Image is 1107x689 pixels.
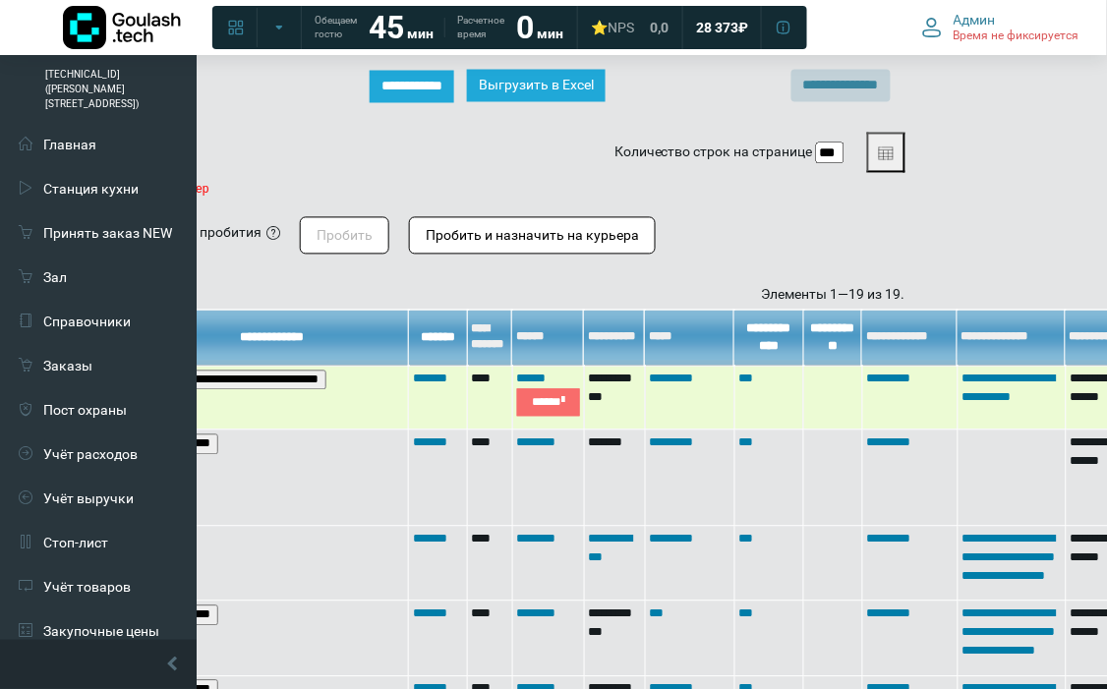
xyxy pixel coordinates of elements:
span: NPS [608,20,634,35]
button: Админ Время не фиксируется [910,7,1091,48]
strong: 0 [516,9,534,46]
span: Обещаем гостю [315,14,357,41]
div: ⭐ [591,19,634,36]
a: ⭐NPS 0,0 [579,10,680,45]
p: Поместите палец на сканер [56,183,905,197]
span: Админ [954,11,996,29]
a: 28 373 ₽ [684,10,760,45]
span: 28 373 [696,19,738,36]
span: Расчетное время [457,14,504,41]
strong: 45 [369,9,404,46]
span: мин [537,26,563,41]
span: Время не фиксируется [954,29,1079,44]
button: Пробить [300,217,389,255]
img: Логотип компании Goulash.tech [63,6,181,49]
div: Элементы 1—19 из 19. [56,285,905,306]
button: Пробить и назначить на курьера [409,217,656,255]
span: мин [407,26,434,41]
label: Количество строк на странице [614,143,813,163]
button: Выгрузить в Excel [467,70,606,102]
span: 0,0 [650,19,669,36]
a: Обещаем гостю 45 мин Расчетное время 0 мин [303,10,575,45]
span: ₽ [738,19,748,36]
